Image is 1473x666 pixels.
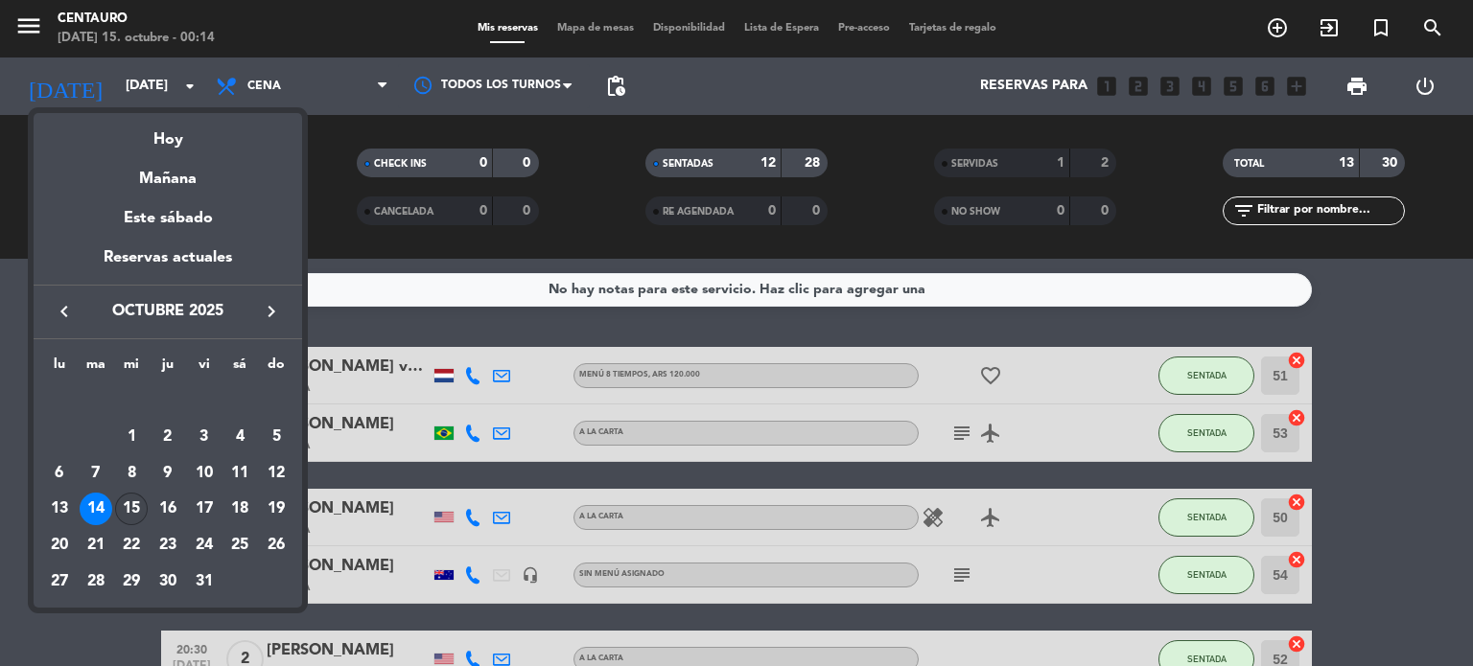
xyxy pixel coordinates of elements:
div: 21 [80,529,112,562]
td: 9 de octubre de 2025 [150,455,186,492]
td: 13 de octubre de 2025 [41,491,78,527]
div: 22 [115,529,148,562]
td: 11 de octubre de 2025 [222,455,259,492]
th: martes [78,354,114,383]
td: 15 de octubre de 2025 [113,491,150,527]
td: 12 de octubre de 2025 [258,455,294,492]
div: 30 [152,565,184,598]
span: octubre 2025 [82,299,254,324]
div: 1 [115,421,148,453]
button: keyboard_arrow_right [254,299,289,324]
div: 28 [80,565,112,598]
td: OCT. [41,382,294,419]
td: 5 de octubre de 2025 [258,419,294,455]
div: Este sábado [34,192,302,245]
td: 19 de octubre de 2025 [258,491,294,527]
div: Mañana [34,152,302,192]
td: 30 de octubre de 2025 [150,563,186,600]
td: 29 de octubre de 2025 [113,563,150,600]
th: viernes [186,354,222,383]
div: 13 [43,493,76,525]
td: 16 de octubre de 2025 [150,491,186,527]
td: 28 de octubre de 2025 [78,563,114,600]
th: miércoles [113,354,150,383]
div: 2 [152,421,184,453]
td: 22 de octubre de 2025 [113,527,150,563]
div: 23 [152,529,184,562]
button: keyboard_arrow_left [47,299,82,324]
td: 18 de octubre de 2025 [222,491,259,527]
div: 12 [260,457,292,490]
td: 14 de octubre de 2025 [78,491,114,527]
td: 26 de octubre de 2025 [258,527,294,563]
td: 10 de octubre de 2025 [186,455,222,492]
div: 9 [152,457,184,490]
td: 8 de octubre de 2025 [113,455,150,492]
td: 21 de octubre de 2025 [78,527,114,563]
i: keyboard_arrow_right [260,300,283,323]
div: 31 [188,565,221,598]
div: 5 [260,421,292,453]
th: domingo [258,354,294,383]
div: 25 [223,529,256,562]
div: 17 [188,493,221,525]
div: 20 [43,529,76,562]
td: 23 de octubre de 2025 [150,527,186,563]
th: lunes [41,354,78,383]
td: 4 de octubre de 2025 [222,419,259,455]
div: 14 [80,493,112,525]
div: 11 [223,457,256,490]
div: 19 [260,493,292,525]
td: 17 de octubre de 2025 [186,491,222,527]
td: 27 de octubre de 2025 [41,563,78,600]
td: 2 de octubre de 2025 [150,419,186,455]
div: 7 [80,457,112,490]
div: 29 [115,565,148,598]
th: sábado [222,354,259,383]
td: 3 de octubre de 2025 [186,419,222,455]
td: 6 de octubre de 2025 [41,455,78,492]
td: 24 de octubre de 2025 [186,527,222,563]
i: keyboard_arrow_left [53,300,76,323]
td: 25 de octubre de 2025 [222,527,259,563]
div: 6 [43,457,76,490]
div: 8 [115,457,148,490]
div: 10 [188,457,221,490]
div: 15 [115,493,148,525]
div: Hoy [34,113,302,152]
div: 24 [188,529,221,562]
div: 16 [152,493,184,525]
div: 27 [43,565,76,598]
td: 1 de octubre de 2025 [113,419,150,455]
div: 18 [223,493,256,525]
div: 3 [188,421,221,453]
td: 31 de octubre de 2025 [186,563,222,600]
div: 4 [223,421,256,453]
div: 26 [260,529,292,562]
div: Reservas actuales [34,245,302,285]
td: 20 de octubre de 2025 [41,527,78,563]
th: jueves [150,354,186,383]
td: 7 de octubre de 2025 [78,455,114,492]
